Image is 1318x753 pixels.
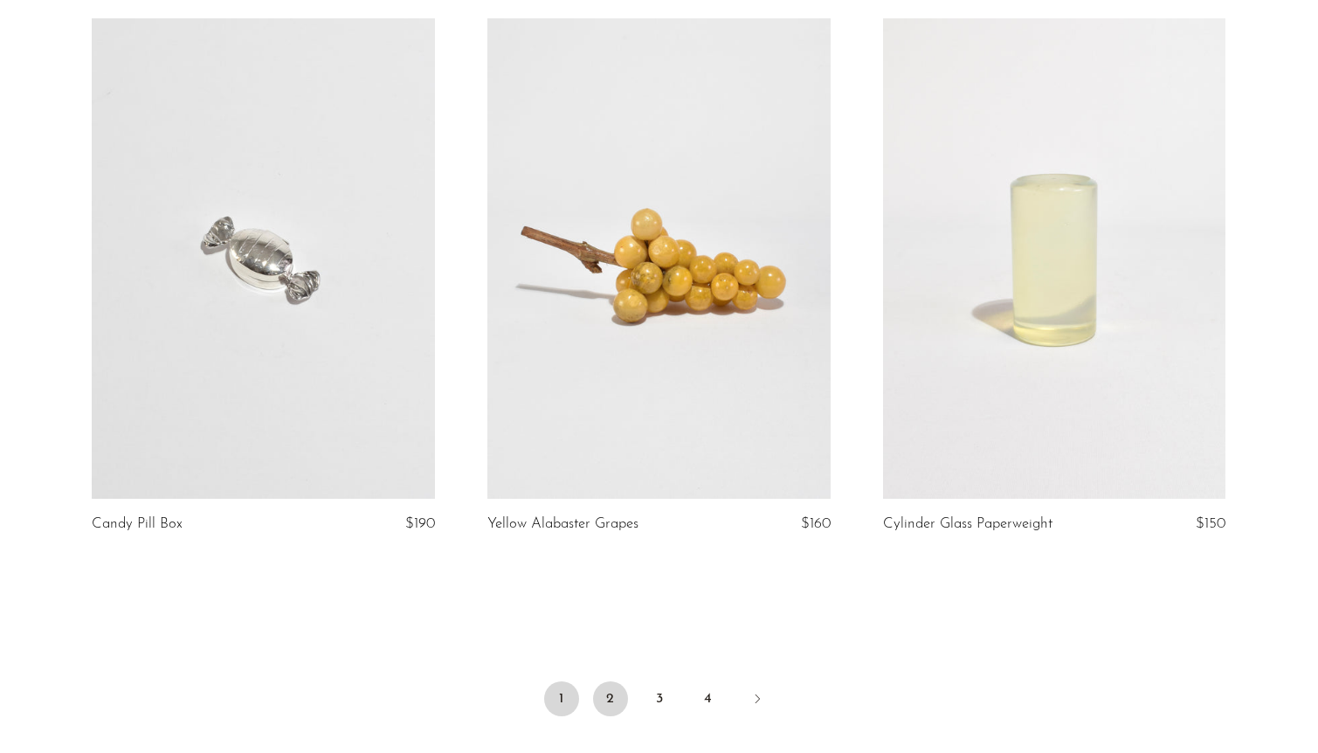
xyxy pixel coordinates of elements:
[1196,516,1225,531] span: $150
[544,681,579,716] span: 1
[405,516,435,531] span: $190
[593,681,628,716] a: 2
[642,681,677,716] a: 3
[691,681,726,716] a: 4
[801,516,831,531] span: $160
[92,516,183,532] a: Candy Pill Box
[883,516,1052,532] a: Cylinder Glass Paperweight
[740,681,775,720] a: Next
[487,516,638,532] a: Yellow Alabaster Grapes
